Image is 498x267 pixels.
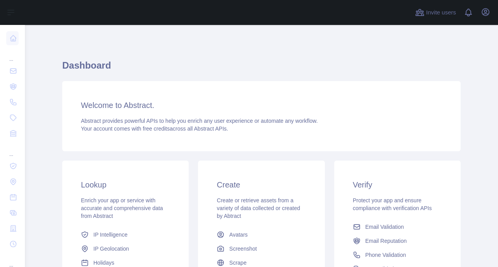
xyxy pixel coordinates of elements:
[214,242,309,256] a: Screenshot
[229,259,246,267] span: Scrape
[81,179,170,190] h3: Lookup
[350,234,445,248] a: Email Reputation
[6,142,19,157] div: ...
[81,118,318,124] span: Abstract provides powerful APIs to help you enrich any user experience or automate any workflow.
[426,8,456,17] span: Invite users
[93,259,114,267] span: Holidays
[81,126,228,132] span: Your account comes with across all Abstract APIs.
[143,126,170,132] span: free credits
[414,6,458,19] button: Invite users
[365,223,404,231] span: Email Validation
[353,197,432,211] span: Protect your app and ensure compliance with verification APIs
[62,59,461,78] h1: Dashboard
[81,197,163,219] span: Enrich your app or service with accurate and comprehensive data from Abstract
[229,231,247,239] span: Avatars
[365,237,407,245] span: Email Reputation
[229,245,257,253] span: Screenshot
[353,179,442,190] h3: Verify
[78,228,173,242] a: IP Intelligence
[214,228,309,242] a: Avatars
[93,245,129,253] span: IP Geolocation
[78,242,173,256] a: IP Geolocation
[81,100,442,111] h3: Welcome to Abstract.
[93,231,128,239] span: IP Intelligence
[217,197,300,219] span: Create or retrieve assets from a variety of data collected or created by Abtract
[350,220,445,234] a: Email Validation
[6,47,19,62] div: ...
[350,248,445,262] a: Phone Validation
[217,179,306,190] h3: Create
[365,251,406,259] span: Phone Validation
